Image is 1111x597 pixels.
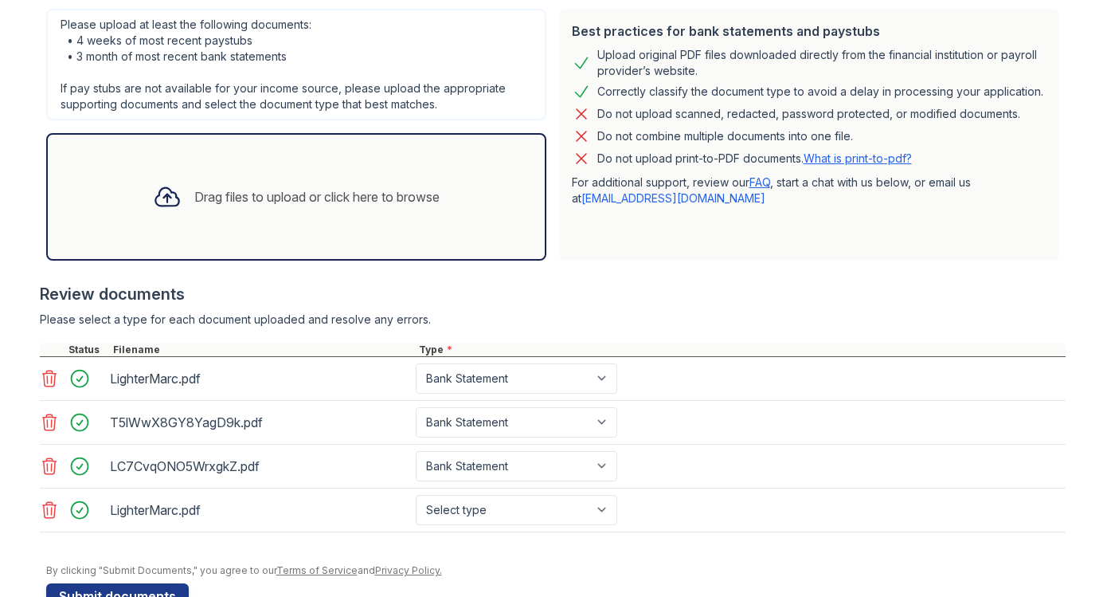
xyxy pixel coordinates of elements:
[40,283,1066,305] div: Review documents
[572,175,1046,206] p: For additional support, review our , start a chat with us below, or email us at
[597,127,853,146] div: Do not combine multiple documents into one file.
[110,454,409,479] div: LC7CvqONO5WrxgkZ.pdf
[110,366,409,391] div: LighterMarc.pdf
[65,344,110,356] div: Status
[416,344,1066,356] div: Type
[597,151,912,167] p: Do not upload print-to-PDF documents.
[40,312,1066,328] div: Please select a type for each document uploaded and resolve any errors.
[46,564,1066,577] div: By clicking "Submit Documents," you agree to our and
[597,82,1043,101] div: Correctly classify the document type to avoid a delay in processing your application.
[804,151,912,165] a: What is print-to-pdf?
[581,191,765,205] a: [EMAIL_ADDRESS][DOMAIN_NAME]
[749,175,770,189] a: FAQ
[110,344,416,356] div: Filename
[194,187,440,206] div: Drag files to upload or click here to browse
[110,410,409,435] div: T5lWwX8GY8YagD9k.pdf
[276,564,358,576] a: Terms of Service
[572,22,1046,41] div: Best practices for bank statements and paystubs
[46,9,546,120] div: Please upload at least the following documents: • 4 weeks of most recent paystubs • 3 month of mo...
[375,564,442,576] a: Privacy Policy.
[597,47,1046,79] div: Upload original PDF files downloaded directly from the financial institution or payroll provider’...
[597,104,1020,124] div: Do not upload scanned, redacted, password protected, or modified documents.
[110,497,409,523] div: LighterMarc.pdf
